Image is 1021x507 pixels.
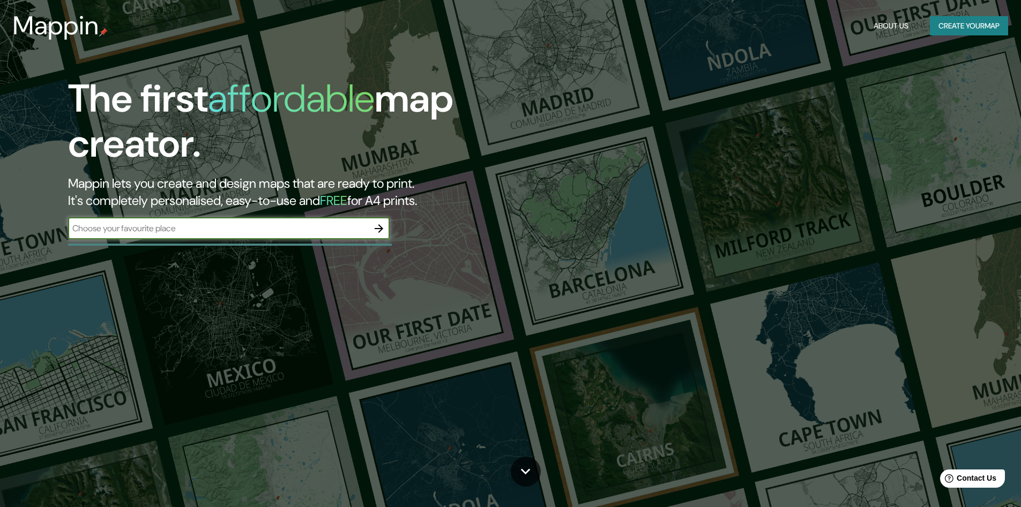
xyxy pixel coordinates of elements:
img: mappin-pin [99,28,108,36]
h1: affordable [208,74,375,123]
h5: FREE [320,192,347,209]
h3: Mappin [13,11,99,41]
h2: Mappin lets you create and design maps that are ready to print. It's completely personalised, eas... [68,175,579,209]
h1: The first map creator. [68,76,579,175]
iframe: Help widget launcher [926,465,1009,495]
button: Create yourmap [930,16,1008,36]
button: About Us [869,16,913,36]
input: Choose your favourite place [68,222,368,234]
